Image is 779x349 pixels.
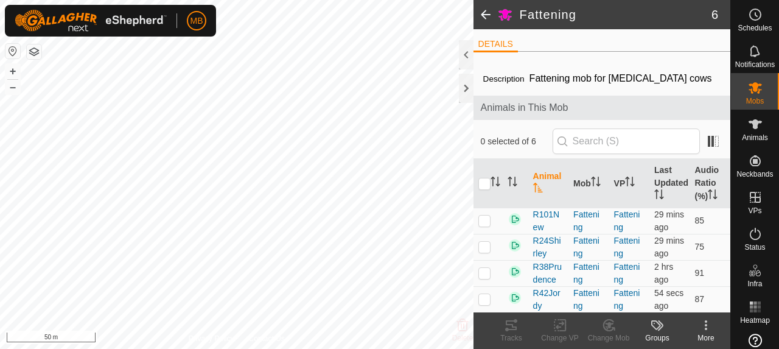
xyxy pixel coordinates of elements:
div: More [682,333,730,344]
span: 7 Oct 2025, 8:33 am [654,210,684,232]
a: Fattening [614,262,640,284]
p-sorticon: Activate to sort [491,178,500,188]
button: Reset Map [5,44,20,58]
p-sorticon: Activate to sort [591,178,601,188]
div: Fattening [573,261,604,286]
a: Fattening [614,210,640,232]
span: 87 [694,294,704,304]
span: Schedules [738,24,772,32]
a: Contact Us [248,333,284,344]
span: 7 Oct 2025, 8:33 am [654,236,684,258]
div: Fattening [573,208,604,234]
div: Tracks [487,333,536,344]
button: + [5,64,20,79]
span: VPs [748,207,761,214]
a: Fattening [614,288,640,311]
button: – [5,80,20,94]
span: R101New [533,208,564,234]
span: Mobs [746,97,764,105]
p-sorticon: Activate to sort [625,178,635,188]
span: Status [744,244,765,251]
th: Audio Ratio (%) [690,159,730,208]
img: returning on [508,264,522,279]
span: 6 [711,5,718,24]
img: Gallagher Logo [15,10,167,32]
span: Infra [747,280,762,287]
h2: Fattening [520,7,711,22]
span: R38Prudence [533,261,564,286]
span: R42Jordy [533,287,564,312]
span: Neckbands [736,171,773,178]
span: 7 Oct 2025, 9:02 am [654,288,683,311]
div: Fattening [573,287,604,312]
span: Notifications [735,61,775,68]
span: 91 [694,268,704,278]
p-sorticon: Activate to sort [508,178,517,188]
div: Fattening [573,234,604,260]
span: 85 [694,216,704,225]
span: 75 [694,242,704,252]
span: Animals [742,134,768,141]
span: MB [190,15,203,27]
th: Animal [528,159,568,208]
p-sorticon: Activate to sort [533,185,543,194]
th: VP [609,159,649,208]
img: returning on [508,212,522,227]
span: Heatmap [740,317,770,324]
span: Fattening mob for [MEDICAL_DATA] cows [525,68,717,88]
th: Last Updated [649,159,690,208]
label: Description [483,74,525,83]
span: 7 Oct 2025, 7:03 am [654,262,673,284]
li: DETAILS [473,38,518,52]
img: returning on [508,238,522,253]
span: R24Shirley [533,234,564,260]
div: Change VP [536,333,584,344]
button: Map Layers [27,44,41,59]
div: Groups [633,333,682,344]
th: Mob [568,159,609,208]
div: Change Mob [584,333,633,344]
p-sorticon: Activate to sort [708,191,718,201]
a: Fattening [614,236,640,258]
img: returning on [508,291,522,305]
span: 0 selected of 6 [481,135,553,148]
span: Animals in This Mob [481,100,723,115]
input: Search (S) [553,129,700,154]
p-sorticon: Activate to sort [654,191,664,201]
a: Privacy Policy [189,333,234,344]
